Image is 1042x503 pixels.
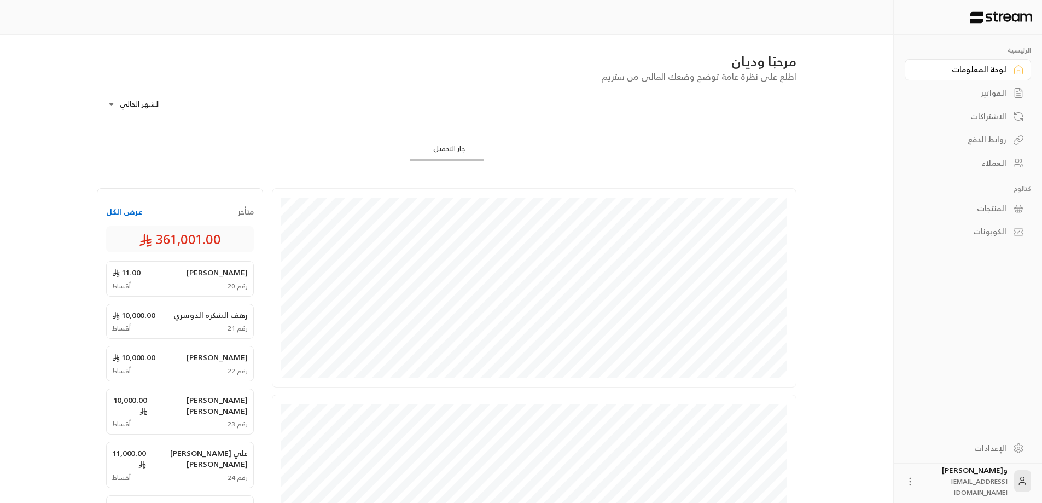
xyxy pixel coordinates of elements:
div: الكوبونات [918,226,1006,237]
a: لوحة المعلومات [905,59,1031,80]
a: الفواتير [905,83,1031,104]
a: الاشتراكات [905,106,1031,127]
span: علي [PERSON_NAME] [PERSON_NAME] [146,448,248,470]
span: أقساط [112,324,131,333]
div: لوحة المعلومات [918,64,1006,75]
span: 361,001.00 [139,230,221,248]
span: متأخر [238,206,254,217]
a: الكوبونات [905,221,1031,242]
div: و[PERSON_NAME] [922,465,1008,498]
span: [PERSON_NAME] [187,352,248,363]
span: أقساط [112,282,131,291]
a: روابط الدفع [905,129,1031,151]
span: رهف الشكره الدوسري [173,310,248,321]
img: Logo [969,11,1033,24]
div: روابط الدفع [918,134,1006,145]
span: أقساط [112,367,131,375]
span: أقساط [112,420,131,429]
p: كتالوج [905,184,1031,193]
span: رقم 23 [228,420,248,429]
div: مرحبًا وديان [97,53,796,70]
p: الرئيسية [905,46,1031,55]
span: 10,000.00 [112,352,155,363]
span: رقم 22 [228,367,248,375]
span: رقم 21 [228,324,248,333]
div: العملاء [918,158,1006,169]
a: المنتجات [905,198,1031,219]
span: 11.00 [112,267,141,278]
a: العملاء [905,153,1031,174]
div: الإعدادات [918,443,1006,454]
span: أقساط [112,473,131,482]
div: الشهر الحالي [102,90,184,119]
span: 10,000.00 [112,395,147,417]
a: الإعدادات [905,437,1031,459]
div: جار التحميل... [410,143,484,159]
span: 10,000.00 [112,310,155,321]
span: رقم 20 [228,282,248,291]
span: اطلع على نظرة عامة توضح وضعك المالي من ستريم [601,69,796,84]
span: [EMAIL_ADDRESS][DOMAIN_NAME] [951,476,1008,498]
span: رقم 24 [228,473,248,482]
div: المنتجات [918,203,1006,214]
div: الاشتراكات [918,111,1006,122]
span: 11,000.00 [112,448,146,470]
span: [PERSON_NAME] [187,267,248,278]
button: عرض الكل [106,206,143,217]
div: الفواتير [918,88,1006,99]
span: [PERSON_NAME] [PERSON_NAME] [147,395,248,417]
